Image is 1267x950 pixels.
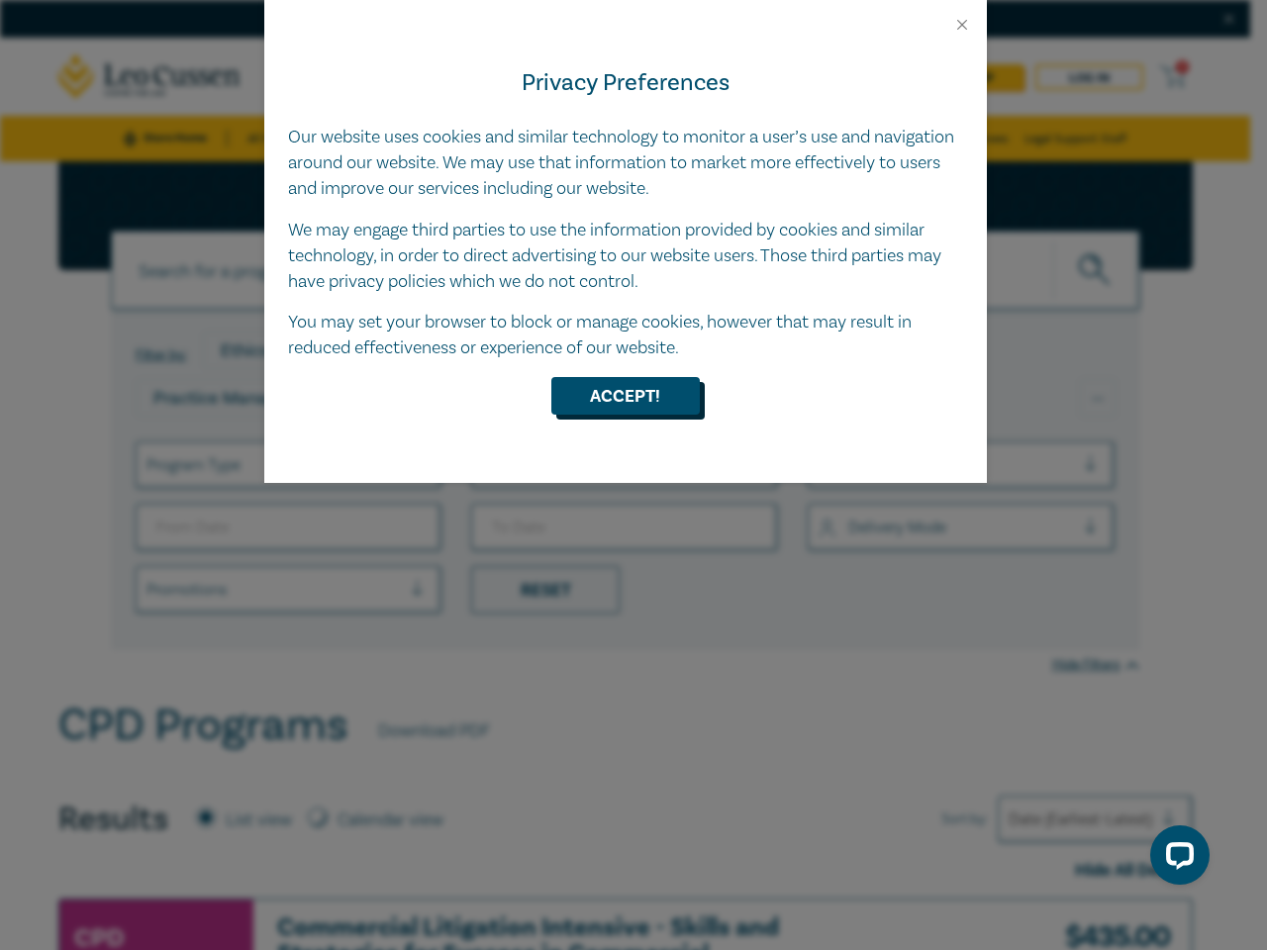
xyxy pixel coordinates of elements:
iframe: LiveChat chat widget [1134,817,1218,901]
p: Our website uses cookies and similar technology to monitor a user’s use and navigation around our... [288,125,963,202]
p: We may engage third parties to use the information provided by cookies and similar technology, in... [288,218,963,295]
p: You may set your browser to block or manage cookies, however that may result in reduced effective... [288,310,963,361]
button: Accept! [551,377,700,415]
h4: Privacy Preferences [288,65,963,101]
button: Close [953,16,971,34]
